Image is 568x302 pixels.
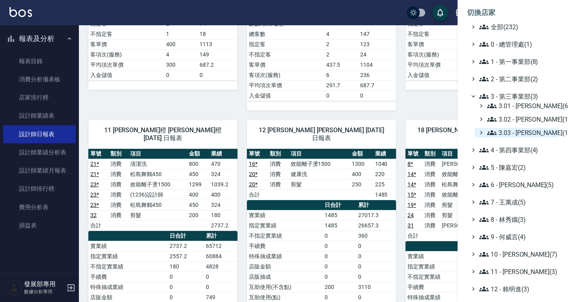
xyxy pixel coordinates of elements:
span: 10 - [PERSON_NAME](7) [479,249,555,259]
span: 4 - 第四事業部(4) [479,145,555,155]
span: 12 - 賴明進(3) [479,284,555,294]
span: 8 - 林秀娥(3) [479,215,555,224]
span: 5 - 陳嘉宏(2) [479,163,555,172]
span: 3.02 - [PERSON_NAME](1) [487,114,555,124]
span: 7 - 王萬成(5) [479,197,555,207]
span: 2 - 第二事業部(2) [479,74,555,84]
span: 9 - 何威言(4) [479,232,555,242]
span: 1 - 第一事業部(8) [479,57,555,66]
span: 6 - [PERSON_NAME](5) [479,180,555,189]
span: 0 - 總管理處(1) [479,39,555,49]
span: 3 - 第三事業部(3) [479,92,555,101]
span: 11 - [PERSON_NAME](3) [479,267,555,276]
span: 3.03 - [PERSON_NAME](1) [487,128,555,137]
span: 3.01 - [PERSON_NAME](6) [487,101,555,111]
li: 切換店家 [467,3,559,22]
span: 全部(232) [479,22,555,32]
